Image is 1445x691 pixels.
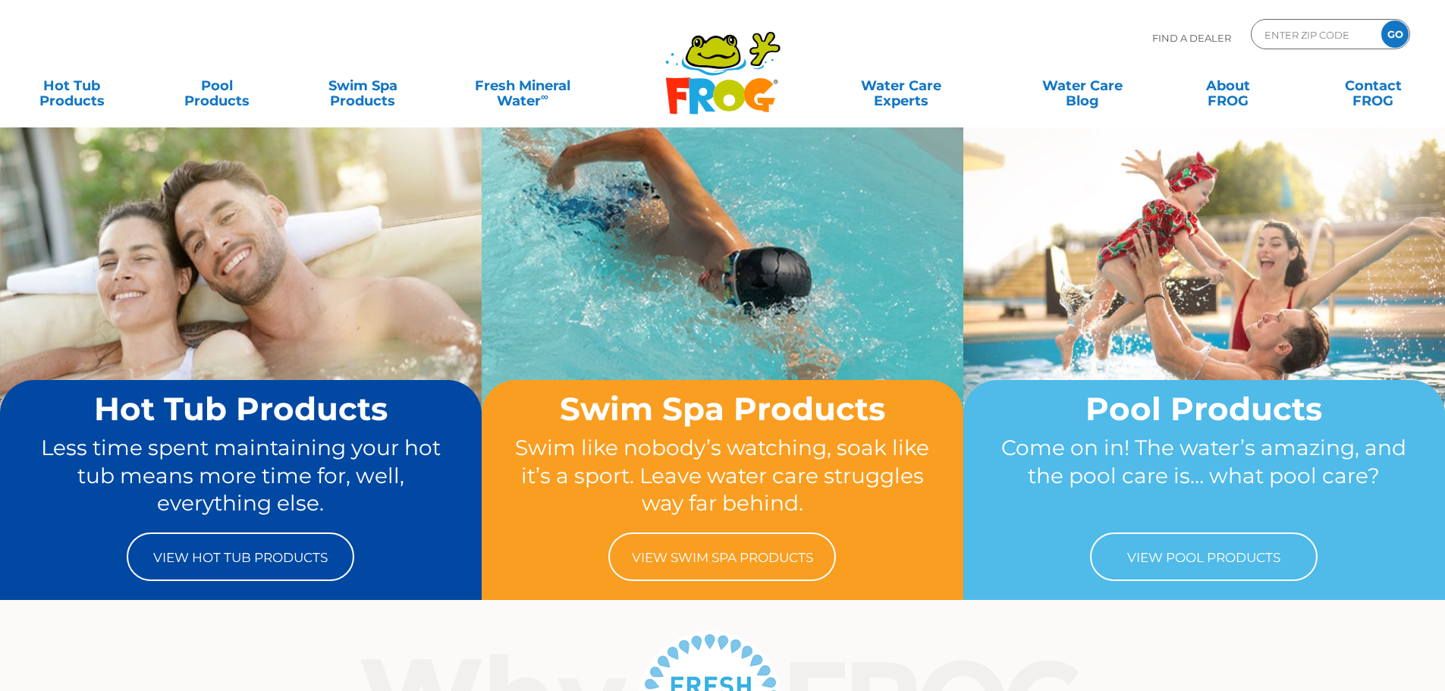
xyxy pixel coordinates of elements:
[15,71,128,101] a: Hot TubProducts
[1171,71,1284,101] a: AboutFROG
[1381,20,1409,48] input: GO
[451,71,593,101] a: Fresh MineralWater∞
[482,127,963,486] img: home-banner-swim-spa-short
[1090,532,1318,581] a: View Pool Products
[992,391,1416,426] h2: Pool Products
[29,434,453,517] p: Less time spent maintaining your hot tub means more time for, well, everything else.
[127,532,354,581] a: View Hot Tub Products
[1152,19,1231,57] p: Find A Dealer
[809,71,993,101] a: Water CareExperts
[161,71,274,101] a: PoolProducts
[608,532,836,581] a: View Swim Spa Products
[963,127,1445,486] img: home-banner-pool-short
[1317,71,1430,101] a: ContactFROG
[510,434,935,517] p: Swim like nobody’s watching, soak like it’s a sport. Leave water care struggles way far behind.
[1263,24,1365,46] input: Zip Code Form
[29,391,453,426] h2: Hot Tub Products
[306,71,419,101] a: Swim SpaProducts
[992,434,1416,517] p: Come on in! The water’s amazing, and the pool care is… what pool care?
[541,90,548,102] sup: ∞
[510,391,935,426] h2: Swim Spa Products
[1026,71,1139,101] a: Water CareBlog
